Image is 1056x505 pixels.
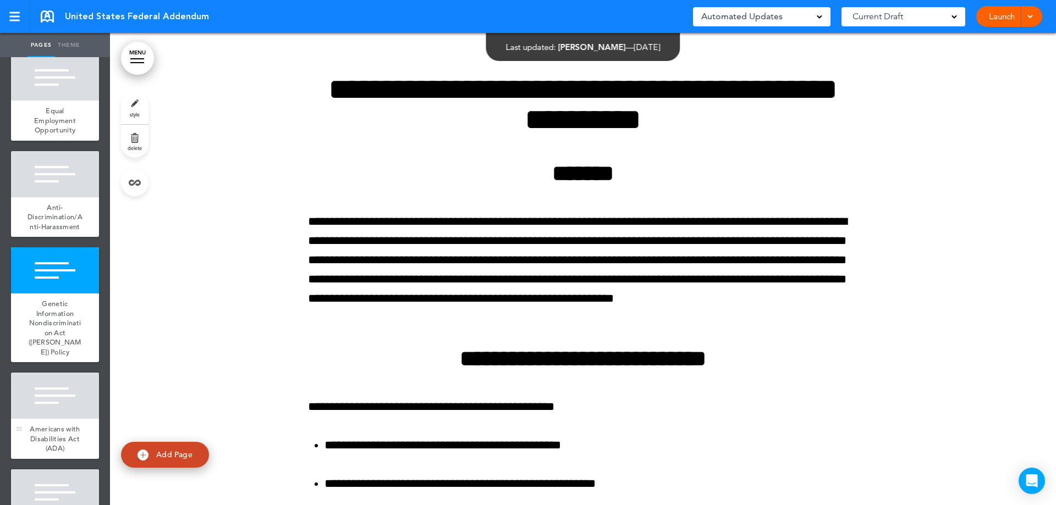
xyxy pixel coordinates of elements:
a: Americans with Disabilities Act (ADA) [11,419,99,459]
span: [DATE] [634,42,661,52]
span: Americans with Disabilities Act (ADA) [30,424,80,453]
a: Launch [985,6,1019,27]
span: Last updated: [506,42,556,52]
a: Add Page [121,442,209,468]
div: — [506,43,661,51]
span: Anti-Discrimination/Anti-Harassment [28,203,82,231]
a: MENU [121,42,154,75]
a: Genetic Information Nondiscrimination Act ([PERSON_NAME]) Policy [11,293,99,362]
span: Current Draft [853,9,903,24]
span: United States Federal Addendum [65,10,209,23]
span: Automated Updates [701,9,783,24]
img: add.svg [137,449,148,460]
span: Genetic Information Nondiscrimination Act ([PERSON_NAME]) Policy [29,299,81,357]
span: delete [128,145,142,151]
div: Open Intercom Messenger [1019,468,1045,494]
a: Pages [28,33,55,57]
span: style [130,111,140,118]
span: Equal Employment Opportunity [34,106,76,135]
a: Theme [55,33,82,57]
a: style [121,91,148,124]
a: Anti-Discrimination/Anti-Harassment [11,197,99,237]
span: Add Page [156,449,193,459]
span: [PERSON_NAME] [558,42,626,52]
a: Equal Employment Opportunity [11,101,99,141]
a: delete [121,125,148,158]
